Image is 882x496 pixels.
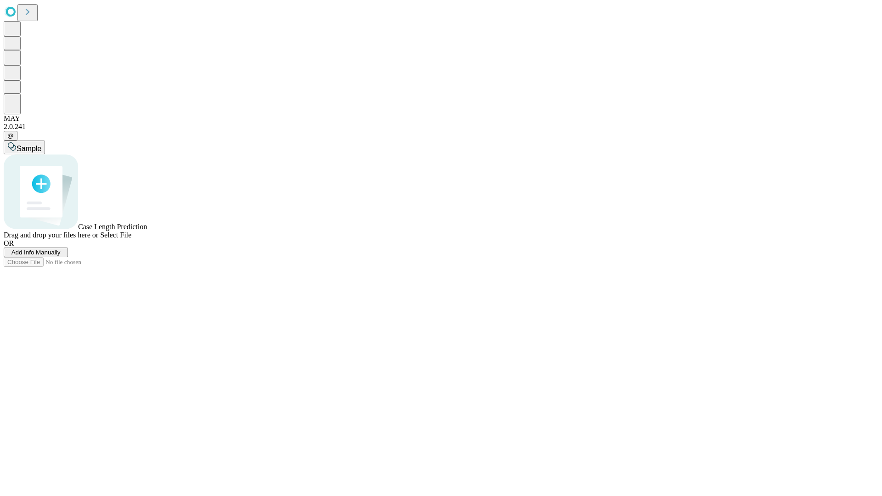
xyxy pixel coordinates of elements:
div: MAY [4,114,878,123]
span: Select File [100,231,131,239]
button: Add Info Manually [4,248,68,257]
button: Sample [4,141,45,154]
span: Drag and drop your files here or [4,231,98,239]
div: 2.0.241 [4,123,878,131]
button: @ [4,131,17,141]
span: Add Info Manually [11,249,61,256]
span: Case Length Prediction [78,223,147,231]
span: Sample [17,145,41,152]
span: OR [4,239,14,247]
span: @ [7,132,14,139]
